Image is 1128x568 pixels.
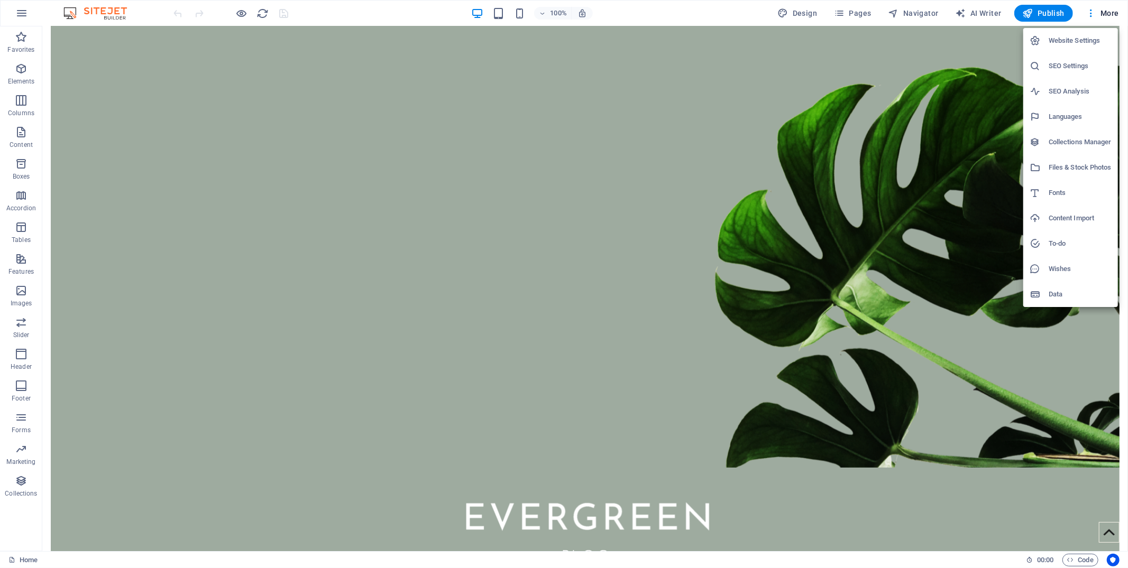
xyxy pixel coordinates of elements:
h6: Wishes [1049,263,1112,275]
h6: To-do [1049,237,1112,250]
h6: Content Import [1049,212,1112,225]
h6: SEO Settings [1049,60,1112,72]
h6: Fonts [1049,187,1112,199]
h6: SEO Analysis [1049,85,1112,98]
h6: Website Settings [1049,34,1112,47]
h6: Files & Stock Photos [1049,161,1112,174]
h6: Languages [1049,110,1112,123]
h6: Data [1049,288,1112,301]
a: Blog [294,462,793,544]
h6: Collections Manager [1049,136,1112,148]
